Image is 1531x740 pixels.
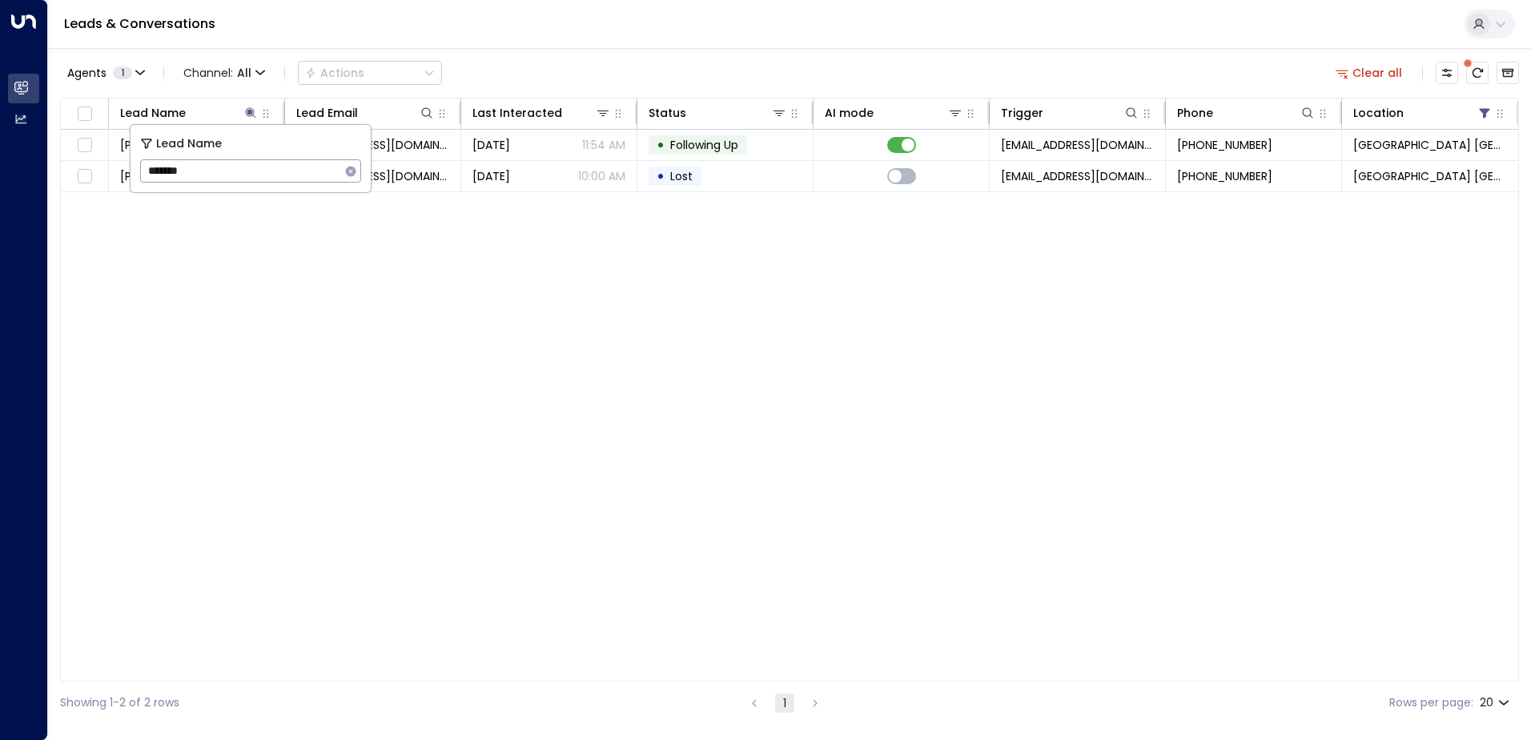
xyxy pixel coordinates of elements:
div: Lead Name [120,103,186,123]
p: 11:54 AM [582,137,625,153]
div: • [657,163,665,190]
button: Agents1 [60,62,151,84]
p: 10:00 AM [578,168,625,184]
span: Following Up [670,137,738,153]
div: Last Interacted [472,103,562,123]
a: Leads & Conversations [64,14,215,33]
div: Showing 1-2 of 2 rows [60,694,179,711]
div: Location [1353,103,1493,123]
span: Yesterday [472,137,510,153]
span: nataliesmicerova@gmail.com [296,137,449,153]
span: All [237,66,251,79]
div: Trigger [1001,103,1043,123]
span: Channel: [177,62,271,84]
button: Channel:All [177,62,271,84]
button: Clear all [1329,62,1409,84]
span: Space Station St Johns Wood [1353,137,1507,153]
button: Actions [298,61,442,85]
span: +447000000000 [1177,137,1272,153]
div: 20 [1480,691,1513,714]
span: Toggle select row [74,167,94,187]
div: Trigger [1001,103,1139,123]
span: Toggle select row [74,135,94,155]
span: nataliesmicerova@gmail.com [296,168,449,184]
span: Toggle select all [74,104,94,124]
div: Phone [1177,103,1316,123]
button: Customize [1436,62,1458,84]
span: leads@space-station.co.uk [1001,137,1154,153]
span: Space Station St Johns Wood [1353,168,1507,184]
span: Agents [67,67,106,78]
div: Status [649,103,787,123]
div: Location [1353,103,1404,123]
div: Button group with a nested menu [298,61,442,85]
div: AI mode [825,103,963,123]
span: Lead Name [156,135,222,153]
button: page 1 [775,694,794,713]
div: Actions [305,66,364,80]
div: Last Interacted [472,103,611,123]
span: 1 [113,66,132,79]
div: • [657,131,665,159]
div: Lead Email [296,103,435,123]
div: AI mode [825,103,874,123]
span: leads@space-station.co.uk [1001,168,1154,184]
div: Lead Email [296,103,358,123]
nav: pagination navigation [744,693,826,713]
label: Rows per page: [1389,694,1473,711]
div: Lead Name [120,103,259,123]
div: Phone [1177,103,1213,123]
button: Archived Leads [1497,62,1519,84]
div: Status [649,103,686,123]
span: Natalie Smicerova [120,168,208,184]
span: Sep 15, 2025 [472,168,510,184]
span: There are new threads available. Refresh the grid to view the latest updates. [1466,62,1489,84]
span: +447000000000 [1177,168,1272,184]
span: Lost [670,168,693,184]
span: Natalie Smicerova [120,137,208,153]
